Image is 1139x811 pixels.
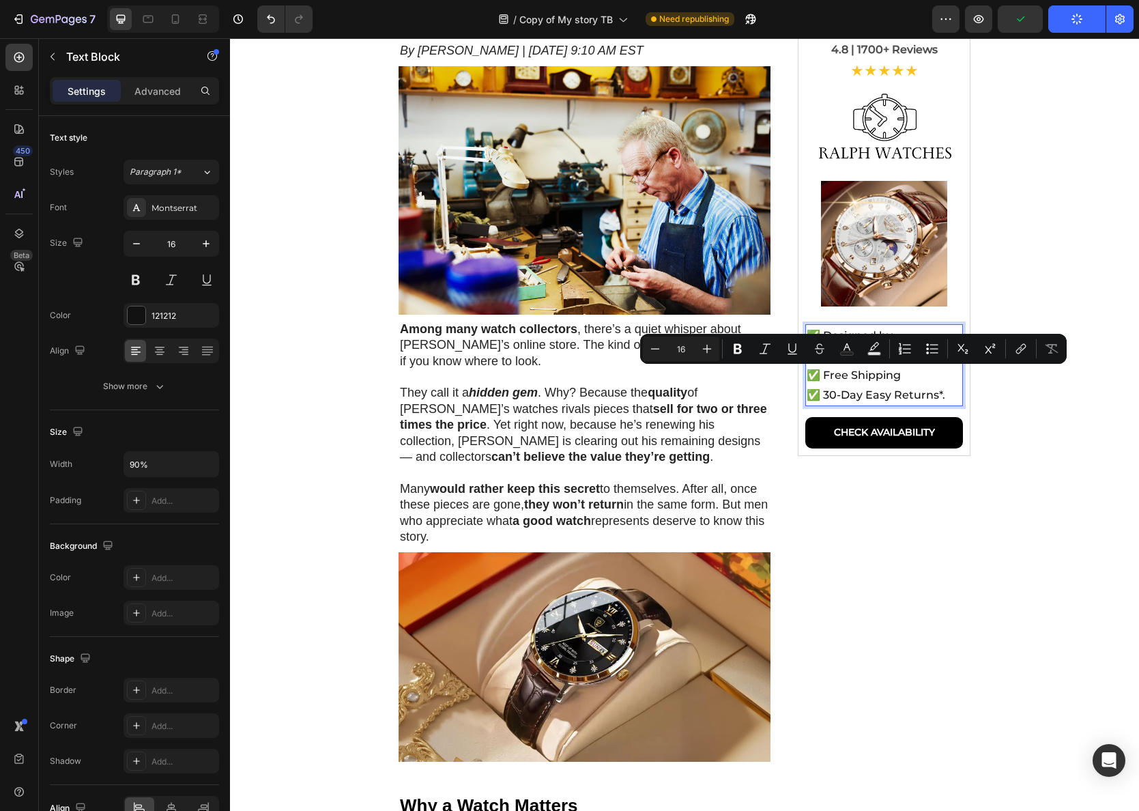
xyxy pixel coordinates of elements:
div: Add... [152,572,216,584]
span: Copy of My story TB [519,12,613,27]
div: 450 [13,145,33,156]
div: Background [50,537,116,556]
p: Settings [68,84,106,98]
div: Add... [152,495,216,507]
img: gempages_584231198612521844-02a32f1c-8ac3-4ae6-a75d-e905b182244c.png [169,514,540,724]
div: Font [50,201,67,214]
img: gempages_584231198612521844-a6ba9879-a1b8-42b2-b1d1-74b4e7c0024a.png [591,143,717,269]
p: Many to themselves. After all, once these pieces are gone, in the same form. But men who apprecia... [170,443,539,507]
div: Corner [50,720,77,732]
iframe: Design area [230,38,1139,811]
div: Open Intercom Messenger [1093,744,1125,777]
strong: would rather keep this secret [200,444,370,457]
div: Beta [10,250,33,261]
div: Shape [50,650,93,668]
div: Shadow [50,755,81,767]
strong: hidden gem [239,347,308,361]
span: Paragraph 1* [130,166,182,178]
p: They call it a . Why? Because the of [PERSON_NAME]’s watches rivals pieces that . Yet right now, ... [170,347,539,427]
a: CHECK AVAILABILITY [575,379,733,410]
span: / [513,12,517,27]
strong: watch collectors [251,284,347,298]
div: Undo/Redo [257,5,313,33]
div: Add... [152,685,216,697]
p: Advanced [134,84,181,98]
div: Add... [152,720,216,732]
strong: they won’t return [294,459,394,473]
strong: a good watch [283,476,361,489]
div: Color [50,571,71,584]
div: Montserrat [152,202,216,214]
strong: CHECK AVAILABILITY [604,388,705,400]
div: Align [50,342,88,360]
p: ✅ Designed by [PERSON_NAME] [577,287,716,327]
strong: Why a Watch Matters [170,757,348,778]
div: Width [50,458,72,470]
div: Border [50,684,76,696]
strong: can’t believe the value they’re getting [261,412,480,425]
div: Image [50,607,74,619]
img: gempages_584231198612521844-14647ae8-7299-48f8-b8be-0180f4d91e3b.png [586,53,723,122]
p: ★★★★★ [577,24,732,41]
div: Editor contextual toolbar [640,334,1067,364]
span: Need republishing [659,13,729,25]
div: Styles [50,166,74,178]
p: 7 [89,11,96,27]
p: Text Block [66,48,182,65]
button: Show more [50,374,219,399]
p: ✅ 30-Day Easy Returns*. [577,347,716,367]
div: Size [50,423,86,442]
strong: quality [418,347,457,361]
div: Padding [50,494,81,507]
button: 7 [5,5,102,33]
p: ✅ Free Shipping [577,327,716,347]
input: Auto [124,452,218,476]
div: Show more [103,380,167,393]
div: Color [50,309,71,322]
button: Paragraph 1* [124,160,219,184]
div: Size [50,234,86,253]
p: 4.8 | 1700+ Reviews [577,2,732,21]
div: Text style [50,132,87,144]
div: Rich Text Editor. Editing area: main [575,286,717,368]
div: Add... [152,608,216,620]
div: Add... [152,756,216,768]
div: 121212 [152,310,216,322]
